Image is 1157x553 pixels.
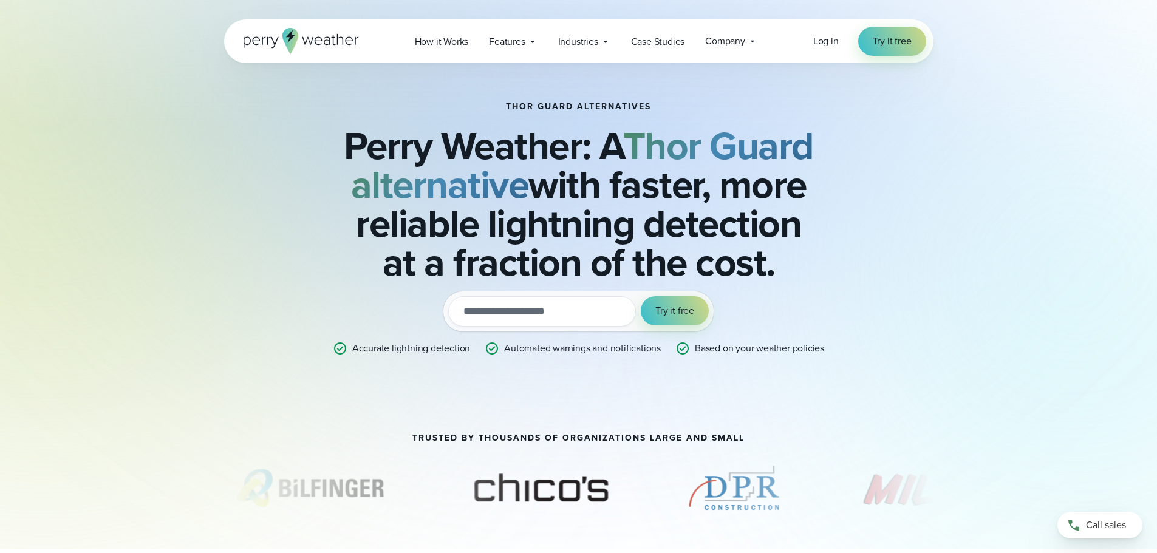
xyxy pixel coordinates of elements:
h2: Perry Weather: A with faster, more reliable lightning detection at a fraction of the cost. [285,126,873,282]
span: Company [705,34,745,49]
a: Call sales [1057,512,1142,538]
span: Case Studies [631,35,685,49]
p: Automated warnings and notifications [504,341,661,356]
a: Try it free [858,27,926,56]
p: Based on your weather policies [695,341,824,356]
div: 2 of 11 [455,458,627,518]
span: Try it free [655,304,694,318]
div: 4 of 11 [841,458,1014,518]
a: How it Works [404,29,479,54]
div: slideshow [224,458,933,524]
h2: Trusted by thousands of organizations large and small [412,433,745,443]
span: Industries [558,35,598,49]
a: Case Studies [621,29,695,54]
div: 3 of 11 [686,458,783,518]
img: Milos.svg [841,458,1014,518]
p: Accurate lightning detection [352,341,470,356]
strong: Thor Guard alternative [351,117,814,213]
div: 1 of 11 [224,458,396,518]
span: Features [489,35,525,49]
img: DPR-Construction.svg [686,458,783,518]
span: Try it free [873,34,912,49]
span: Log in [813,34,839,48]
span: Call sales [1086,518,1126,532]
img: Chicos.svg [455,458,627,518]
span: How it Works [415,35,469,49]
img: Bilfinger.svg [224,458,396,518]
a: Log in [813,34,839,49]
h1: THOR GUARD ALTERNATIVES [506,102,651,112]
button: Try it free [641,296,709,325]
